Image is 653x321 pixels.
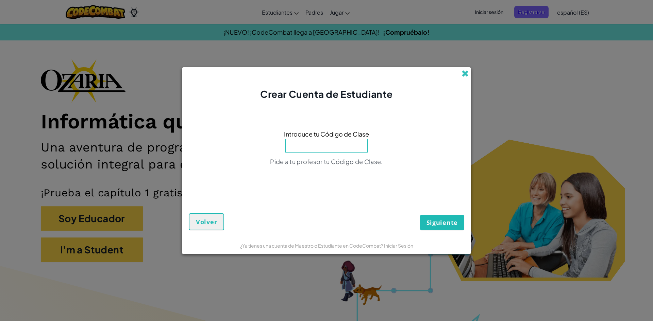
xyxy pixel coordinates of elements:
[240,243,384,249] span: ¿Ya tienes una cuenta de Maestro o Estudiante en CodeCombat?
[426,218,458,227] span: Siguiente
[196,218,217,226] span: Volver
[284,129,369,139] span: Introduce tu Código de Clase
[384,243,413,249] a: Iniciar Sesión
[270,158,383,165] span: Pide a tu profesor tu Código de Clase.
[260,88,393,100] span: Crear Cuenta de Estudiante
[420,215,464,230] button: Siguiente
[189,213,224,230] button: Volver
